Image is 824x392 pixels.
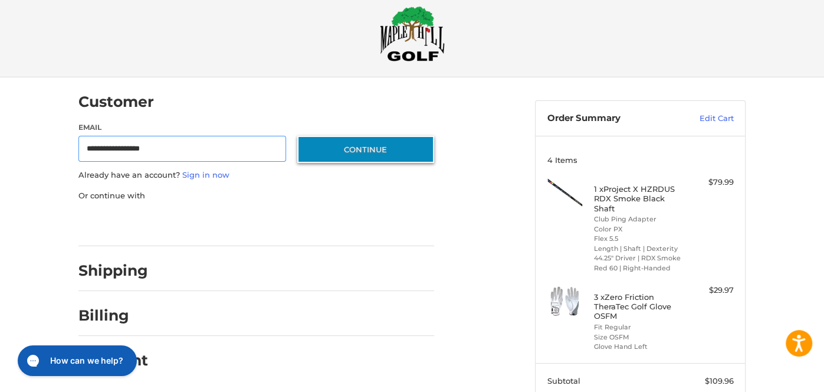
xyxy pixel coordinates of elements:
[594,292,684,321] h4: 3 x Zero Friction TheraTec Golf Glove OSFM
[380,6,445,61] img: Maple Hill Golf
[594,332,684,342] li: Size OSFM
[547,376,580,386] span: Subtotal
[78,122,286,133] label: Email
[182,170,229,179] a: Sign in now
[297,136,434,163] button: Continue
[78,306,147,325] h2: Billing
[594,214,684,224] li: Club Ping Adapter
[594,322,684,332] li: Fit Regular
[594,244,684,273] li: Length | Shaft | Dexterity 44.25" Driver | RDX Smoke Red 60 | Right-Handed
[275,213,363,234] iframe: PayPal-venmo
[594,224,684,234] li: Color PX
[75,213,163,234] iframe: PayPal-paypal
[594,342,684,352] li: Glove Hand Left
[687,177,734,188] div: $79.99
[594,184,684,213] h4: 1 x Project X HZRDUS RDX Smoke Black Shaft
[705,376,734,386] span: $109.96
[547,113,674,125] h3: Order Summary
[547,155,734,165] h3: 4 Items
[12,341,140,380] iframe: Gorgias live chat messenger
[78,190,434,202] p: Or continue with
[175,213,263,234] iframe: PayPal-paylater
[78,169,434,181] p: Already have an account?
[674,113,734,125] a: Edit Cart
[687,285,734,296] div: $29.97
[78,262,148,280] h2: Shipping
[78,93,154,111] h2: Customer
[594,234,684,244] li: Flex 5.5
